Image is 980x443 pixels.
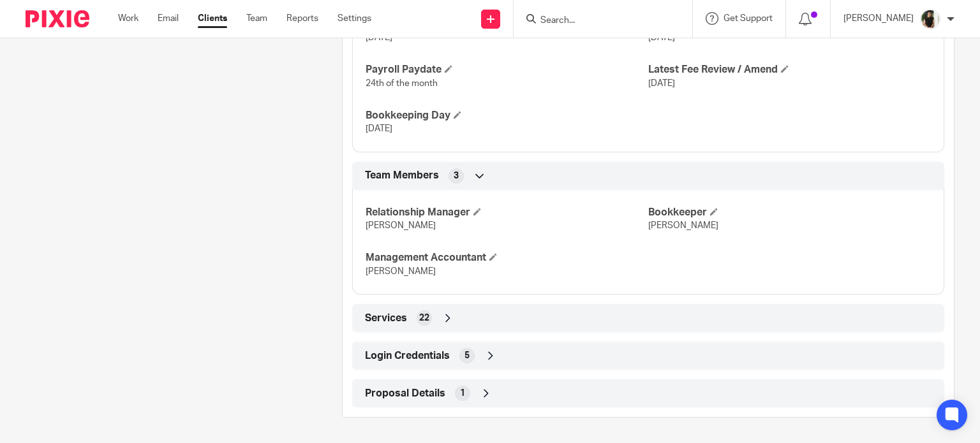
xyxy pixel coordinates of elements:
a: Clients [198,12,227,25]
span: [DATE] [366,124,392,133]
span: Team Members [365,169,439,182]
span: 24th of the month [366,79,438,88]
span: [DATE] [648,79,675,88]
h4: Bookkeeper [648,206,931,219]
span: 3 [454,170,459,182]
input: Search [539,15,654,27]
a: Reports [286,12,318,25]
span: Get Support [724,14,773,23]
span: 5 [464,349,470,362]
span: [DATE] [648,33,675,42]
span: Services [365,312,407,325]
a: Email [158,12,179,25]
span: [DATE] [366,33,392,42]
p: [PERSON_NAME] [843,12,914,25]
span: [PERSON_NAME] [648,221,718,230]
h4: Latest Fee Review / Amend [648,63,931,76]
span: [PERSON_NAME] [366,221,436,230]
a: Team [246,12,267,25]
img: Pixie [26,10,89,27]
span: 1 [460,387,465,400]
h4: Bookkeeping Day [366,109,648,122]
h4: Payroll Paydate [366,63,648,76]
span: 22 [419,312,429,324]
a: Work [118,12,138,25]
span: [PERSON_NAME] [366,267,436,276]
a: Settings [338,12,371,25]
span: Proposal Details [365,387,445,400]
img: Janice%20Tang.jpeg [920,9,940,29]
h4: Relationship Manager [366,206,648,219]
span: Login Credentials [365,349,450,363]
h4: Management Accountant [366,251,648,265]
